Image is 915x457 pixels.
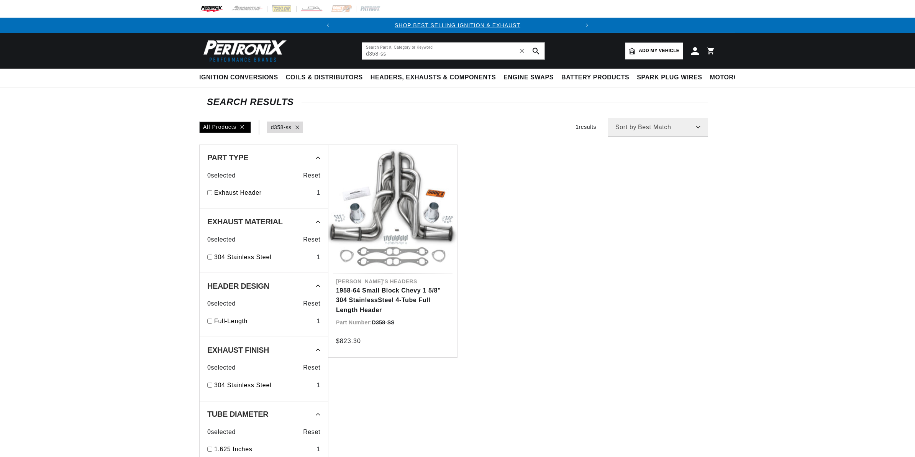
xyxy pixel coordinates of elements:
div: SEARCH RESULTS [207,98,708,106]
a: 304 Stainless Steel [214,380,313,390]
div: 1 of 2 [336,21,579,30]
a: d358-ss [271,123,292,132]
span: Reset [303,363,320,373]
span: Sort by [615,124,636,130]
a: 1.625 Inches [214,444,313,454]
summary: Engine Swaps [500,69,558,87]
span: 0 selected [207,171,236,181]
summary: Motorcycle [706,69,759,87]
span: Reset [303,427,320,437]
button: Translation missing: en.sections.announcements.next_announcement [579,18,595,33]
span: 1 results [576,124,596,130]
span: Tube Diameter [207,410,268,418]
span: Headers, Exhausts & Components [371,74,496,82]
button: search button [528,43,544,59]
a: 304 Stainless Steel [214,252,313,262]
select: Sort by [608,118,708,137]
span: 0 selected [207,235,236,245]
span: Reset [303,171,320,181]
a: Add my vehicle [625,43,683,59]
span: Exhaust Material [207,218,283,225]
span: 0 selected [207,363,236,373]
span: Battery Products [561,74,629,82]
button: Translation missing: en.sections.announcements.previous_announcement [320,18,336,33]
span: Header Design [207,282,269,290]
summary: Coils & Distributors [282,69,367,87]
div: 1 [316,444,320,454]
summary: Spark Plug Wires [633,69,706,87]
span: Coils & Distributors [286,74,363,82]
div: 1 [316,380,320,390]
a: Full-Length [214,316,313,326]
span: Spark Plug Wires [637,74,702,82]
span: 0 selected [207,427,236,437]
span: Reset [303,235,320,245]
summary: Battery Products [558,69,633,87]
span: Add my vehicle [639,47,679,54]
span: Reset [303,299,320,309]
div: 1 [316,316,320,326]
a: 1958-64 Small Block Chevy 1 5/8" 304 StainlessSteel 4-Tube Full Length Header [336,286,449,315]
summary: Ignition Conversions [199,69,282,87]
span: Exhaust Finish [207,346,269,354]
summary: Headers, Exhausts & Components [367,69,500,87]
input: Search Part #, Category or Keyword [362,43,544,59]
img: Pertronix [199,38,287,64]
slideshow-component: Translation missing: en.sections.announcements.announcement_bar [180,18,735,33]
a: Exhaust Header [214,188,313,198]
div: All Products [199,122,251,133]
span: Motorcycle [710,74,756,82]
span: 0 selected [207,299,236,309]
span: Engine Swaps [503,74,554,82]
div: 1 [316,188,320,198]
a: SHOP BEST SELLING IGNITION & EXHAUST [395,22,520,28]
div: Announcement [336,21,579,30]
span: Part Type [207,154,248,161]
div: 1 [316,252,320,262]
span: Ignition Conversions [199,74,278,82]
